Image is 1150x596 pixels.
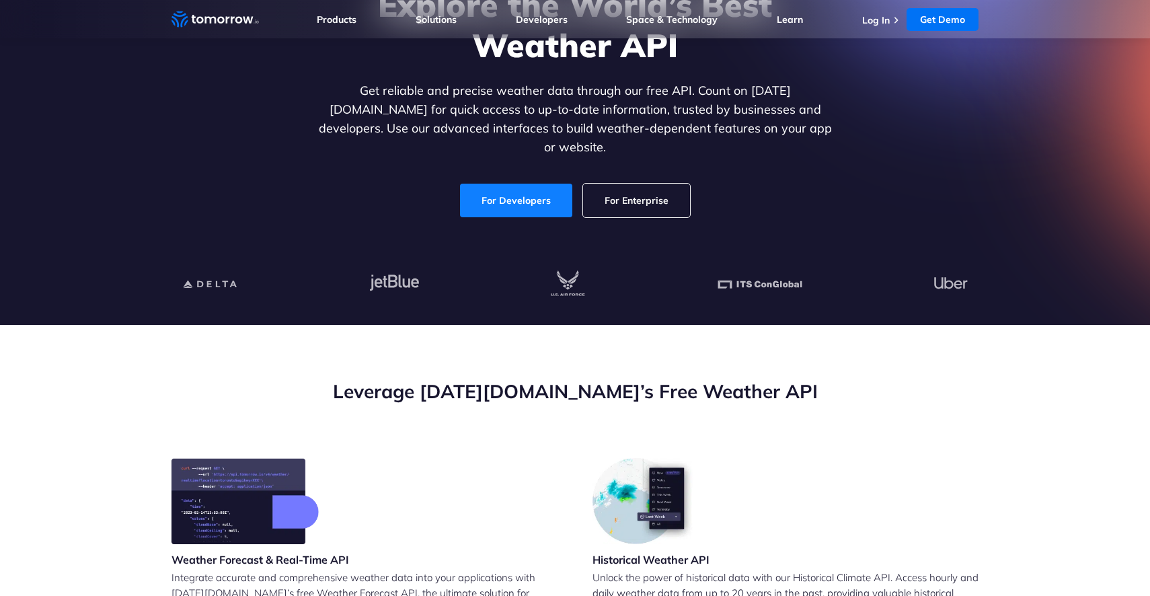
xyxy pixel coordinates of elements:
[171,9,259,30] a: Home link
[315,81,835,157] p: Get reliable and precise weather data through our free API. Count on [DATE][DOMAIN_NAME] for quic...
[171,552,349,567] h3: Weather Forecast & Real-Time API
[416,13,457,26] a: Solutions
[171,379,979,404] h2: Leverage [DATE][DOMAIN_NAME]’s Free Weather API
[460,184,572,217] a: For Developers
[907,8,979,31] a: Get Demo
[626,13,718,26] a: Space & Technology
[777,13,803,26] a: Learn
[862,14,890,26] a: Log In
[592,552,710,567] h3: Historical Weather API
[516,13,568,26] a: Developers
[317,13,356,26] a: Products
[583,184,690,217] a: For Enterprise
